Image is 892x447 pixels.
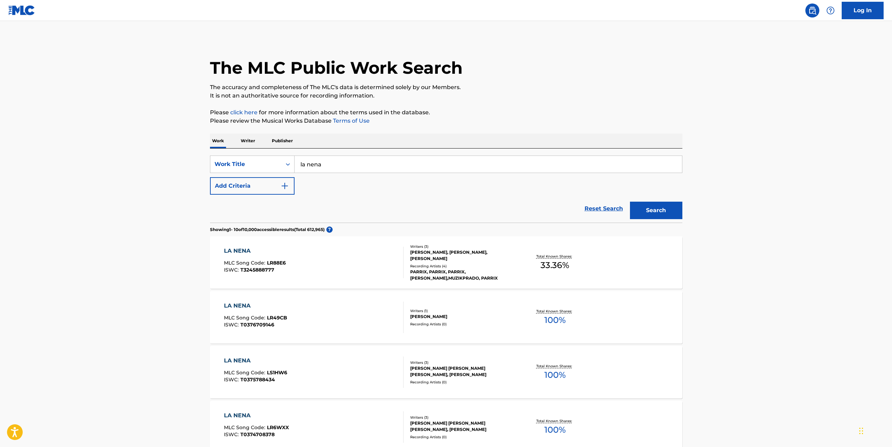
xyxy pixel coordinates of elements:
div: Writers ( 3 ) [410,415,516,420]
span: T0376709146 [240,322,274,328]
span: MLC Song Code : [224,424,267,431]
p: Work [210,134,226,148]
span: ISWC : [224,431,240,438]
p: Publisher [270,134,295,148]
a: LA NENAMLC Song Code:LR49CBISWC:T0376709146Writers (1)[PERSON_NAME]Recording Artists (0)Total Kno... [210,291,682,344]
span: 100 % [544,424,566,436]
div: LA NENA [224,411,289,420]
span: 33.36 % [541,259,569,272]
span: 100 % [544,314,566,326]
img: help [826,6,835,15]
span: T3245888777 [240,267,274,273]
div: Help [824,3,837,17]
form: Search Form [210,156,682,223]
span: LR49CB [267,315,287,321]
p: Showing 1 - 10 of 10,000 accessible results (Total 612,965 ) [210,226,325,233]
p: Please review the Musical Works Database [210,117,682,125]
button: Search [630,202,682,219]
div: LA NENA [224,302,287,310]
a: Terms of Use [332,117,370,124]
div: Recording Artists ( 0 ) [410,434,516,440]
h1: The MLC Public Work Search [210,57,463,78]
p: Total Known Shares: [536,363,574,369]
div: Recording Artists ( 0 ) [410,380,516,385]
img: 9d2ae6d4665cec9f34b9.svg [281,182,289,190]
span: MLC Song Code : [224,260,267,266]
p: Writer [239,134,257,148]
a: Public Search [805,3,819,17]
a: click here [230,109,258,116]
span: 100 % [544,369,566,381]
span: LR88E6 [267,260,286,266]
img: search [808,6,817,15]
div: PARRIX, PARRIX, PARRIX,[PERSON_NAME],MUZIKPRADO, PARRIX [410,269,516,281]
p: Please for more information about the terms used in the database. [210,108,682,117]
div: Writers ( 3 ) [410,244,516,249]
span: T0375788434 [240,376,275,383]
p: Total Known Shares: [536,418,574,424]
div: Writers ( 1 ) [410,308,516,313]
button: Add Criteria [210,177,295,195]
span: LR6WXX [267,424,289,431]
a: LA NENAMLC Song Code:LR88E6ISWC:T3245888777Writers (3)[PERSON_NAME], [PERSON_NAME], [PERSON_NAME]... [210,236,682,289]
div: Recording Artists ( 0 ) [410,322,516,327]
div: [PERSON_NAME], [PERSON_NAME], [PERSON_NAME] [410,249,516,262]
div: LA NENA [224,356,287,365]
span: MLC Song Code : [224,315,267,321]
p: Total Known Shares: [536,309,574,314]
div: Drag [859,420,863,441]
a: Log In [842,2,884,19]
div: Recording Artists ( 4 ) [410,264,516,269]
span: LS1HW6 [267,369,287,376]
span: ? [326,226,333,233]
span: MLC Song Code : [224,369,267,376]
div: [PERSON_NAME] [410,313,516,320]
p: It is not an authoritative source for recording information. [210,92,682,100]
span: ISWC : [224,376,240,383]
span: ISWC : [224,322,240,328]
span: T0374708378 [240,431,275,438]
div: [PERSON_NAME] [PERSON_NAME] [PERSON_NAME], [PERSON_NAME] [410,420,516,433]
div: LA NENA [224,247,286,255]
img: MLC Logo [8,5,35,15]
div: Work Title [215,160,277,168]
div: Writers ( 3 ) [410,360,516,365]
iframe: Chat Widget [857,413,892,447]
div: [PERSON_NAME] [PERSON_NAME] [PERSON_NAME], [PERSON_NAME] [410,365,516,378]
p: Total Known Shares: [536,254,574,259]
a: Reset Search [581,201,626,216]
p: The accuracy and completeness of The MLC's data is determined solely by our Members. [210,83,682,92]
span: ISWC : [224,267,240,273]
a: LA NENAMLC Song Code:LS1HW6ISWC:T0375788434Writers (3)[PERSON_NAME] [PERSON_NAME] [PERSON_NAME], ... [210,346,682,398]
